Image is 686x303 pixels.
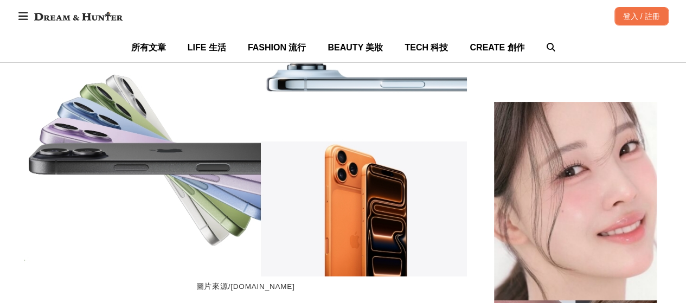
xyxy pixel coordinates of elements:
span: TECH 科技 [405,43,448,52]
img: Dream & Hunter [29,7,128,26]
a: FASHION 流行 [248,33,306,62]
a: CREATE 創作 [470,33,524,62]
figcaption: 圖片來源/[DOMAIN_NAME] [24,276,467,298]
img: iPhone 17值得買嗎？全新iPhone 17系列完整介紹，規格、價格、上市時間與顏色選擇一次看！ [24,28,467,276]
a: TECH 科技 [405,33,448,62]
a: BEAUTY 美妝 [328,33,383,62]
a: 所有文章 [131,33,166,62]
div: 登入 / 註冊 [614,7,669,25]
span: CREATE 創作 [470,43,524,52]
span: BEAUTY 美妝 [328,43,383,52]
span: 所有文章 [131,43,166,52]
span: LIFE 生活 [188,43,226,52]
a: LIFE 生活 [188,33,226,62]
span: FASHION 流行 [248,43,306,52]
